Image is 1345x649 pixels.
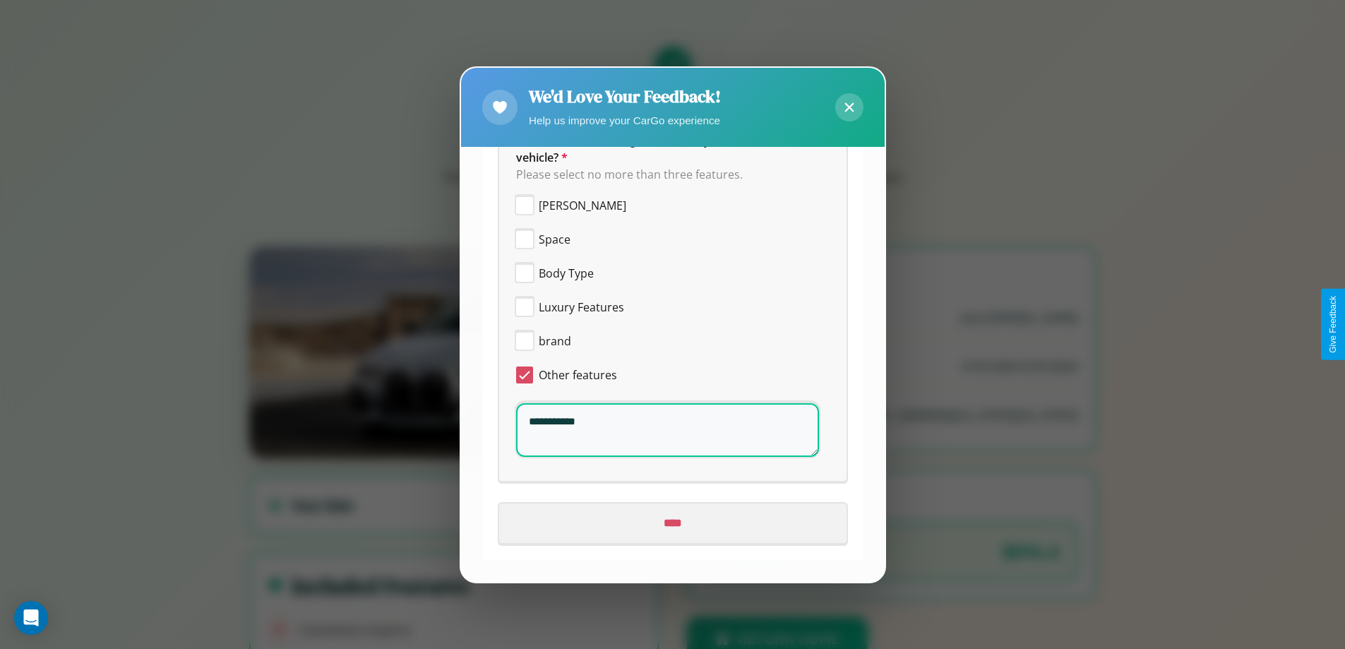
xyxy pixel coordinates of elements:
[539,299,624,316] span: Luxury Features
[516,167,743,182] span: Please select no more than three features.
[539,333,571,350] span: brand
[529,85,721,108] h2: We'd Love Your Feedback!
[539,265,594,282] span: Body Type
[1328,296,1338,353] div: Give Feedback
[529,111,721,130] p: Help us improve your CarGo experience
[516,133,832,165] span: Which of the following features do you value the most in a vehicle?
[14,601,48,635] div: Open Intercom Messenger
[539,231,570,248] span: Space
[539,367,617,383] span: Other features
[539,197,626,214] span: [PERSON_NAME]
